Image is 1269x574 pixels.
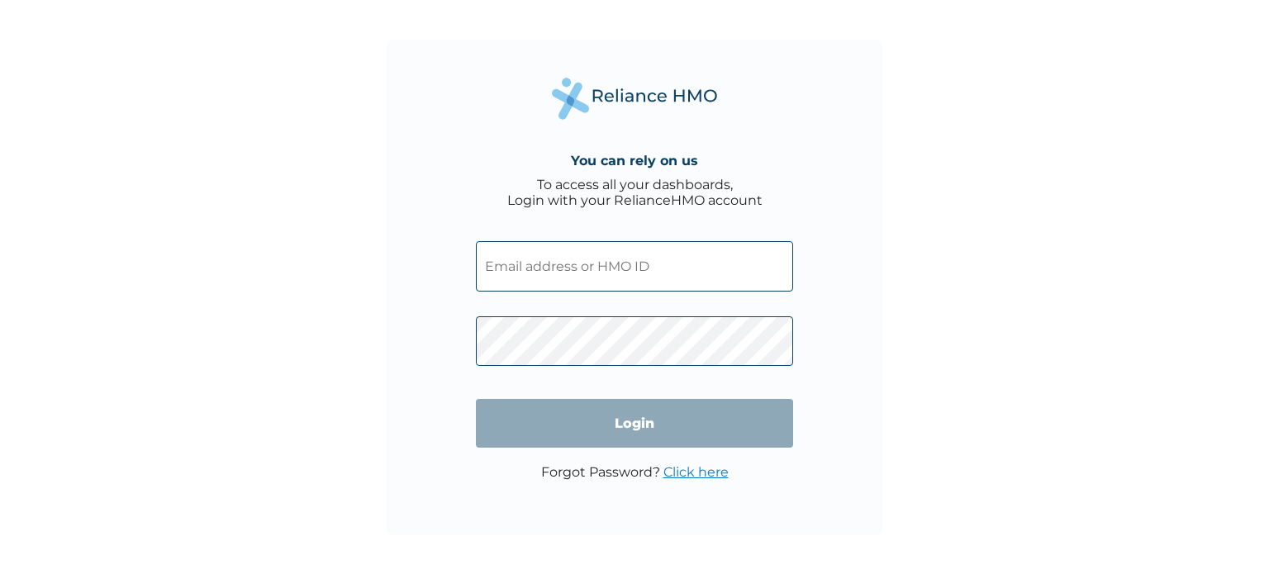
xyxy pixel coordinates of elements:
h4: You can rely on us [571,153,698,168]
div: To access all your dashboards, Login with your RelianceHMO account [507,177,763,208]
img: Reliance Health's Logo [552,78,717,120]
p: Forgot Password? [541,464,729,480]
input: Email address or HMO ID [476,241,793,292]
input: Login [476,399,793,448]
a: Click here [663,464,729,480]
